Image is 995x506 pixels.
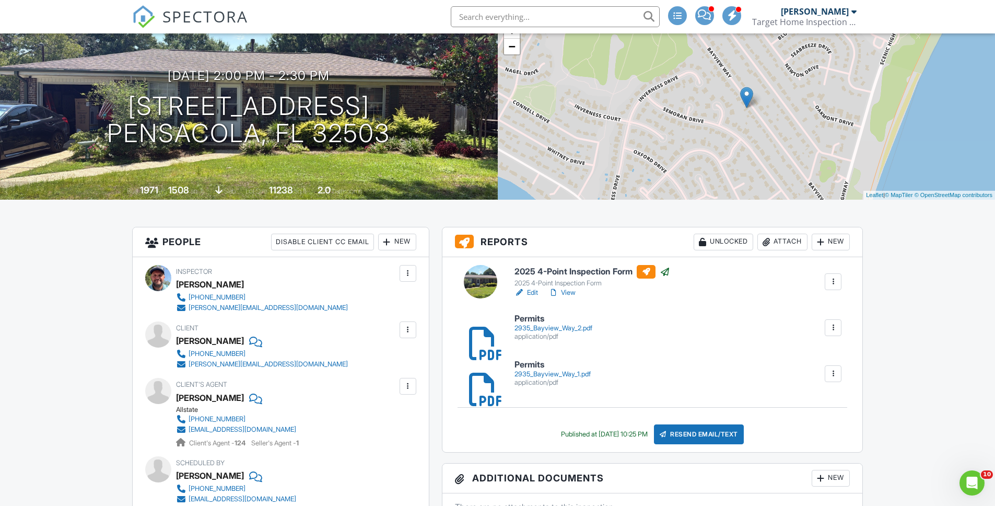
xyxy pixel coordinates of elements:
div: [PHONE_NUMBER] [189,293,245,302]
div: [PHONE_NUMBER] [189,350,245,358]
a: Edit [514,287,538,298]
div: New [812,234,850,250]
h3: Additional Documents [442,464,863,493]
div: 11238 [269,185,293,195]
span: Client [176,324,198,332]
div: application/pdf [514,378,591,387]
a: © MapTiler [885,192,913,198]
h1: [STREET_ADDRESS] Pensacola, FL 32503 [107,93,390,148]
div: [PERSON_NAME][EMAIL_ADDRESS][DOMAIN_NAME] [189,360,348,369]
a: [EMAIL_ADDRESS][DOMAIN_NAME] [176,424,296,435]
a: Permits 2935_Bayview_Way_1.pdf application/pdf [514,360,591,387]
div: | [863,191,995,200]
iframe: Intercom live chat [959,470,985,496]
div: [PERSON_NAME] [176,333,244,349]
span: SPECTORA [162,5,248,27]
span: Client's Agent - [189,439,247,447]
a: Permits 2935_Bayview_Way_2.pdf application/pdf [514,314,592,341]
div: [PHONE_NUMBER] [189,415,245,423]
a: [PERSON_NAME] [176,390,244,406]
a: [EMAIL_ADDRESS][DOMAIN_NAME] [176,494,296,504]
div: [EMAIL_ADDRESS][DOMAIN_NAME] [189,495,296,503]
span: Scheduled By [176,459,225,467]
h6: Permits [514,360,591,370]
a: [PHONE_NUMBER] [176,414,296,424]
div: New [378,234,416,250]
span: sq.ft. [295,187,308,195]
div: [PERSON_NAME] [176,468,244,484]
a: Leaflet [866,192,883,198]
div: [PHONE_NUMBER] [189,485,245,493]
span: bathrooms [332,187,362,195]
a: [PERSON_NAME][EMAIL_ADDRESS][DOMAIN_NAME] [176,359,348,370]
a: © OpenStreetMap contributors [915,192,992,198]
span: 10 [981,470,993,479]
div: 1508 [168,185,189,195]
a: SPECTORA [132,14,248,36]
a: View [548,287,576,298]
span: slab [224,187,236,195]
span: Inspector [176,268,212,275]
div: 2935_Bayview_Way_2.pdf [514,324,592,332]
h3: Reports [442,227,863,257]
a: [PHONE_NUMBER] [176,292,348,303]
strong: 124 [235,439,245,447]
span: Seller's Agent - [251,439,299,447]
div: Allstate [176,406,305,414]
h3: [DATE] 2:00 pm - 2:30 pm [168,68,330,83]
strong: 1 [296,439,299,447]
span: sq. ft. [191,187,205,195]
h3: People [133,227,429,257]
span: Lot Size [245,187,267,195]
span: Built [127,187,138,195]
div: Unlocked [694,234,753,250]
h6: Permits [514,314,592,324]
a: [PHONE_NUMBER] [176,349,348,359]
input: Search everything... [451,6,660,27]
div: Disable Client CC Email [271,234,374,250]
div: New [812,470,850,487]
div: Published at [DATE] 10:25 PM [561,430,648,439]
a: 2025 4-Point Inspection Form 2025 4-Point Inspection Form [514,265,670,288]
div: 2935_Bayview_Way_1.pdf [514,370,591,378]
div: Attach [757,234,807,250]
span: Client's Agent [176,381,227,388]
a: [PERSON_NAME][EMAIL_ADDRESS][DOMAIN_NAME] [176,303,348,313]
div: 2025 4-Point Inspection Form [514,279,670,287]
div: Target Home Inspection Co. [752,17,857,27]
div: [PERSON_NAME] [176,277,244,292]
h6: 2025 4-Point Inspection Form [514,265,670,279]
div: 1971 [140,185,158,195]
div: [PERSON_NAME][EMAIL_ADDRESS][DOMAIN_NAME] [189,304,348,312]
div: Resend Email/Text [654,424,744,444]
div: application/pdf [514,332,592,341]
a: Zoom out [504,39,520,54]
div: [EMAIL_ADDRESS][DOMAIN_NAME] [189,425,296,434]
img: The Best Home Inspection Software - Spectora [132,5,155,28]
a: [PHONE_NUMBER] [176,484,296,494]
div: [PERSON_NAME] [781,6,849,17]
div: 2.0 [318,185,331,195]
